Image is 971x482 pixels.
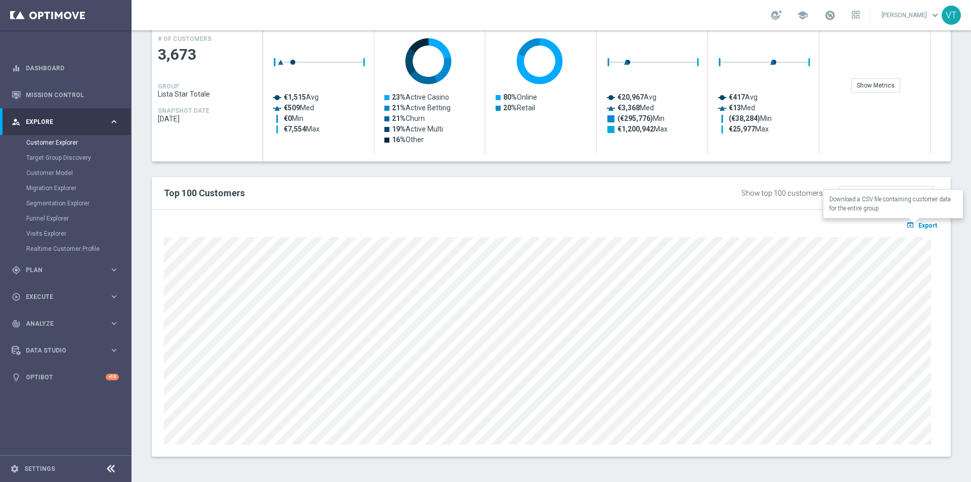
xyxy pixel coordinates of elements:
button: person_search Explore keyboard_arrow_right [11,118,119,126]
span: 2025-09-21 [158,115,257,123]
button: lightbulb Optibot +10 [11,373,119,381]
i: lightbulb [12,373,21,382]
text: Avg [284,93,319,101]
div: Press SPACE to select this row. [152,30,263,154]
text: Active Multi [392,125,443,133]
a: Visits Explorer [26,230,105,238]
text: Max [729,125,769,133]
div: Data Studio [12,346,109,355]
tspan: €20,967 [617,93,644,101]
text: Avg [617,93,656,101]
a: Customer Model [26,169,105,177]
i: keyboard_arrow_right [109,265,119,275]
div: Realtime Customer Profile [26,241,130,256]
h4: GROUP [158,83,179,90]
div: Customer Model [26,165,130,181]
h2: Top 100 Customers [164,187,609,199]
div: Optibot [12,364,119,390]
i: track_changes [12,319,21,328]
tspan: €13 [729,104,741,112]
a: Customer Explorer [26,139,105,147]
text: Med [617,104,654,112]
tspan: €1,200,942 [617,125,654,133]
tspan: 23% [392,93,406,101]
tspan: 16% [392,136,406,144]
text: Other [392,136,424,144]
i: open_in_browser [906,221,917,229]
button: Data Studio keyboard_arrow_right [11,346,119,355]
span: Data Studio [26,347,109,354]
tspan: €509 [284,104,300,112]
span: Execute [26,294,109,300]
tspan: €25,977 [729,125,755,133]
span: Export [918,222,937,229]
text: Med [284,104,314,112]
text: Churn [392,114,425,122]
a: Migration Explorer [26,184,105,192]
i: person_search [12,117,21,126]
i: keyboard_arrow_right [109,292,119,301]
tspan: €0 [284,114,292,122]
div: Show top 100 customers by [741,189,832,198]
span: Explore [26,119,109,125]
a: Segmentation Explorer [26,199,105,207]
tspan: 80% [503,93,517,101]
tspan: (€295,776) [617,114,653,123]
tspan: €7,554 [284,125,306,133]
text: Active Casino [392,93,449,101]
text: Min [729,114,772,123]
tspan: €3,368 [617,104,640,112]
text: Active Betting [392,104,451,112]
i: play_circle_outline [12,292,21,301]
span: Plan [26,267,109,273]
tspan: (€38,284) [729,114,760,123]
text: Retail [503,104,535,112]
a: Settings [24,466,55,472]
text: Med [729,104,755,112]
h4: SNAPSHOT DATE [158,107,209,114]
h4: # OF CUSTOMERS [158,35,211,42]
div: gps_fixed Plan keyboard_arrow_right [11,266,119,274]
span: 3,673 [158,45,257,65]
div: Plan [12,266,109,275]
a: Optibot [26,364,106,390]
button: Mission Control [11,91,119,99]
div: Migration Explorer [26,181,130,196]
text: Max [284,125,320,133]
button: play_circle_outline Execute keyboard_arrow_right [11,293,119,301]
div: Show Metrics [851,78,900,93]
tspan: €417 [729,93,745,101]
i: keyboard_arrow_right [109,345,119,355]
text: Avg [729,93,758,101]
a: Target Group Discovery [26,154,105,162]
a: Dashboard [26,55,119,81]
tspan: 21% [392,104,406,112]
i: keyboard_arrow_right [109,319,119,328]
div: Funnel Explorer [26,211,130,226]
div: Visits Explorer [26,226,130,241]
span: school [797,10,808,21]
div: Dashboard [12,55,119,81]
a: Realtime Customer Profile [26,245,105,253]
a: Funnel Explorer [26,214,105,223]
span: Lista Star Totale [158,90,257,98]
div: Segmentation Explorer [26,196,130,211]
i: settings [10,464,19,473]
i: equalizer [12,64,21,73]
div: Target Group Discovery [26,150,130,165]
div: Customer Explorer [26,135,130,150]
span: keyboard_arrow_down [930,10,941,21]
i: keyboard_arrow_right [109,117,119,126]
tspan: 19% [392,125,406,133]
text: Min [617,114,665,123]
button: equalizer Dashboard [11,64,119,72]
span: Analyze [26,321,109,327]
div: Mission Control [12,81,119,108]
button: track_changes Analyze keyboard_arrow_right [11,320,119,328]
